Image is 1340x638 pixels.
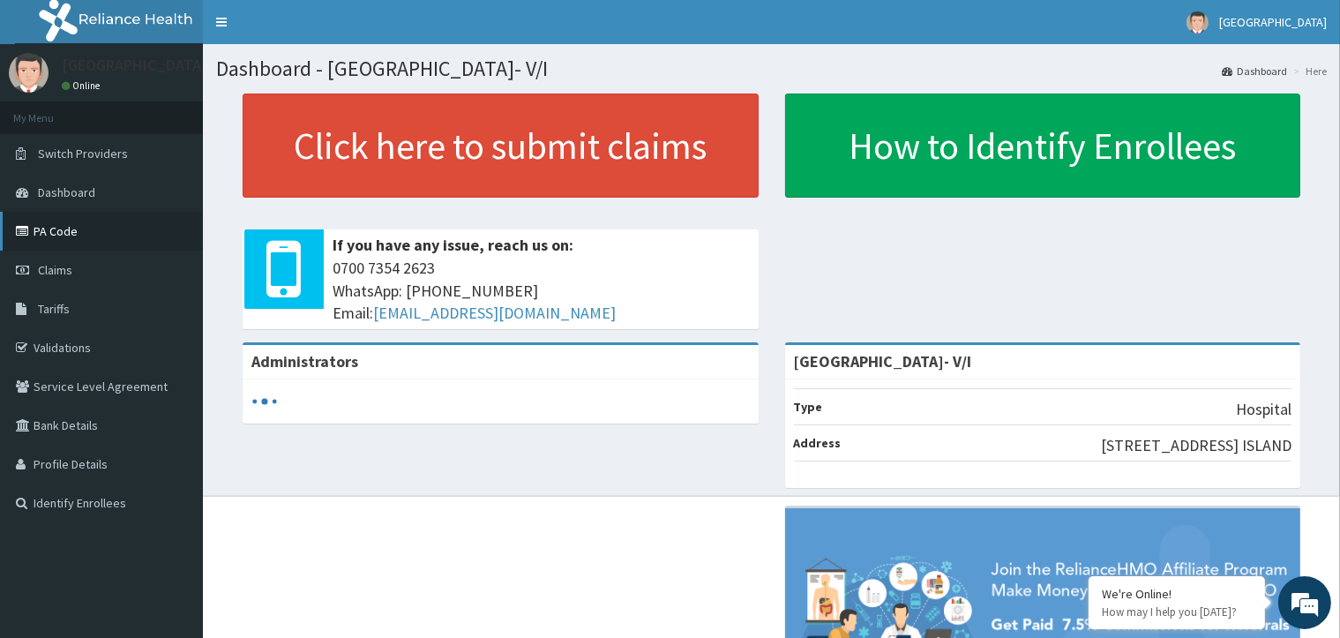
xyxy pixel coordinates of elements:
h1: Dashboard - [GEOGRAPHIC_DATA]- V/I [216,57,1327,80]
b: If you have any issue, reach us on: [333,235,573,255]
p: [GEOGRAPHIC_DATA] [62,57,207,73]
img: User Image [1187,11,1209,34]
span: [GEOGRAPHIC_DATA] [1219,14,1327,30]
div: We're Online! [1102,586,1252,602]
span: Tariffs [38,301,70,317]
span: Claims [38,262,72,278]
svg: audio-loading [251,388,278,415]
li: Here [1289,64,1327,79]
p: [STREET_ADDRESS] ISLAND [1101,434,1291,457]
strong: [GEOGRAPHIC_DATA]- V/I [794,351,972,372]
span: Switch Providers [38,146,128,161]
img: User Image [9,53,49,93]
a: Online [62,79,104,92]
a: Click here to submit claims [243,94,759,198]
p: Hospital [1236,398,1291,421]
a: How to Identify Enrollees [785,94,1301,198]
p: How may I help you today? [1102,604,1252,619]
span: 0700 7354 2623 WhatsApp: [PHONE_NUMBER] Email: [333,257,750,325]
span: Dashboard [38,184,95,200]
a: Dashboard [1222,64,1287,79]
b: Address [794,435,842,451]
b: Administrators [251,351,358,372]
a: [EMAIL_ADDRESS][DOMAIN_NAME] [373,303,616,323]
b: Type [794,399,823,415]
